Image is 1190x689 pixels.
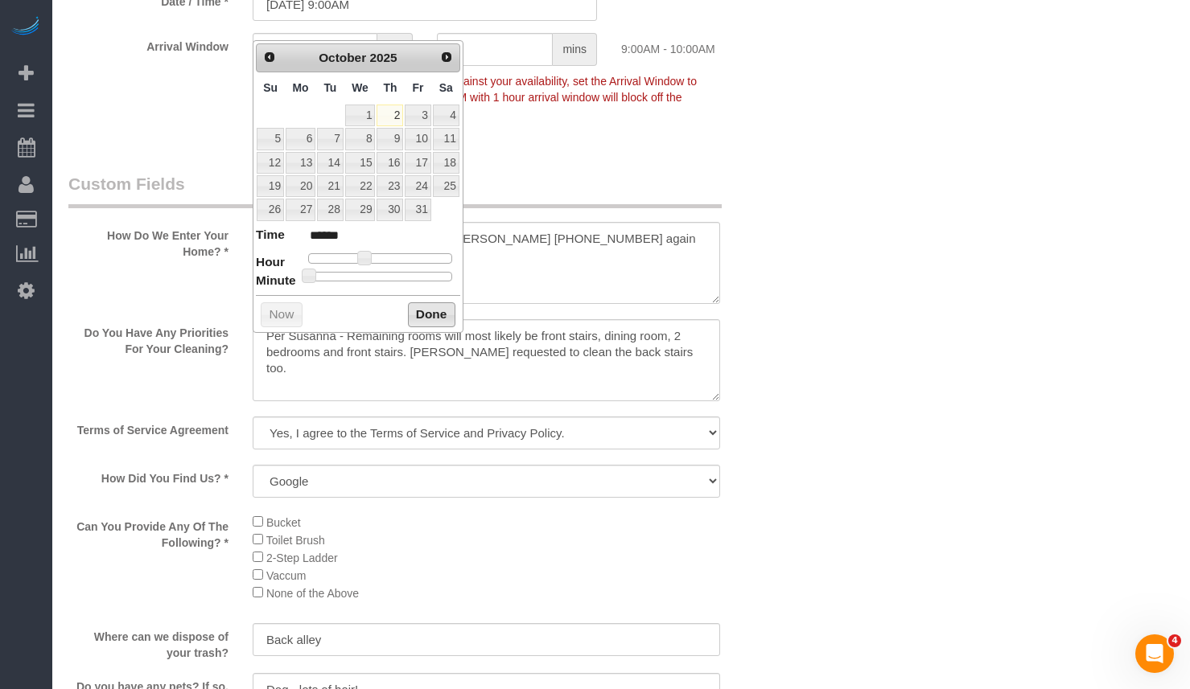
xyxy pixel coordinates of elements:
span: Vaccum [266,569,307,582]
a: 28 [317,199,343,220]
span: Bucket [266,516,301,529]
a: 6 [286,128,315,150]
a: 18 [433,152,459,174]
a: 26 [257,199,284,220]
span: Tuesday [323,81,336,94]
a: Next [435,46,458,68]
a: 10 [405,128,430,150]
iframe: Intercom live chat [1135,634,1174,673]
a: 30 [377,199,403,220]
a: 5 [257,128,284,150]
button: Done [408,302,455,328]
span: hrs [377,33,413,66]
a: 22 [345,175,376,197]
a: 27 [286,199,315,220]
span: Next [440,51,453,64]
a: 12 [257,152,284,174]
a: 29 [345,199,376,220]
a: 13 [286,152,315,174]
a: 31 [405,199,430,220]
span: October [319,51,366,64]
span: Toilet Brush [266,534,325,547]
a: 23 [377,175,403,197]
label: Arrival Window [56,33,241,55]
label: How Did You Find Us? * [56,465,241,486]
label: Terms of Service Agreement [56,416,241,438]
span: 4 [1168,634,1181,647]
a: 2 [377,105,403,126]
span: Sunday [263,81,278,94]
a: 11 [433,128,459,150]
label: Can You Provide Any Of The Following? * [56,513,241,551]
label: Where can we dispose of your trash? [56,623,241,661]
span: Thursday [383,81,397,94]
a: 4 [433,105,459,126]
dt: Minute [256,272,296,292]
a: 9 [377,128,403,150]
a: 21 [317,175,343,197]
a: 3 [405,105,430,126]
a: 7 [317,128,343,150]
span: Wednesday [352,81,369,94]
a: 8 [345,128,376,150]
div: 9:00AM - 10:00AM [609,33,793,57]
span: Friday [413,81,424,94]
span: Prev [263,51,276,64]
span: Saturday [439,81,453,94]
a: 16 [377,152,403,174]
span: None of the Above [266,587,359,600]
label: Do You Have Any Priorities For Your Cleaning? [56,319,241,357]
legend: Custom Fields [68,172,722,208]
img: Automaid Logo [10,16,42,39]
a: 20 [286,175,315,197]
span: Monday [293,81,309,94]
button: Now [261,302,302,328]
a: 15 [345,152,376,174]
span: 2025 [369,51,397,64]
a: 19 [257,175,284,197]
dt: Time [256,226,285,246]
a: Prev [258,46,281,68]
a: 25 [433,175,459,197]
a: 17 [405,152,430,174]
a: 14 [317,152,343,174]
span: 2-Step Ladder [266,552,338,564]
a: 1 [345,105,376,126]
span: mins [553,33,597,66]
span: To make this booking count against your availability, set the Arrival Window to match a spot on y... [253,75,697,120]
a: 24 [405,175,430,197]
dt: Hour [256,253,285,273]
input: Where can we dispose of your trash? [253,623,720,656]
label: How Do We Enter Your Home? * [56,222,241,260]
